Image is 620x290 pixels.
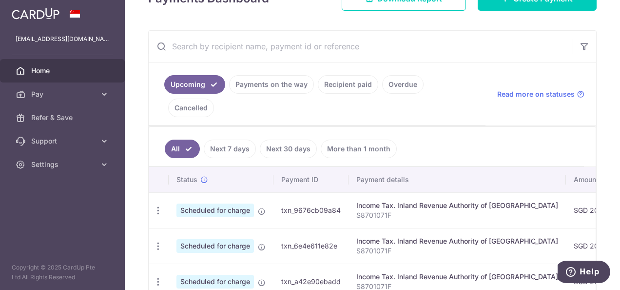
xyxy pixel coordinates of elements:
a: All [165,140,200,158]
p: S8701071F [356,246,558,256]
span: Scheduled for charge [176,204,254,217]
a: Payments on the way [229,75,314,94]
span: Support [31,136,96,146]
th: Payment details [349,167,566,192]
span: Amount [574,175,599,185]
div: Income Tax. Inland Revenue Authority of [GEOGRAPHIC_DATA] [356,201,558,210]
span: Settings [31,160,96,169]
iframe: Opens a widget where you can find more information [558,261,610,285]
a: Overdue [382,75,424,94]
span: Scheduled for charge [176,275,254,289]
p: [EMAIL_ADDRESS][DOMAIN_NAME] [16,34,109,44]
input: Search by recipient name, payment id or reference [149,31,573,62]
span: Scheduled for charge [176,239,254,253]
td: txn_9676cb09a84 [273,192,349,228]
a: Recipient paid [318,75,378,94]
img: CardUp [12,8,59,20]
a: Next 30 days [260,140,317,158]
span: Pay [31,89,96,99]
a: Upcoming [164,75,225,94]
td: txn_6e4e611e82e [273,228,349,264]
div: Income Tax. Inland Revenue Authority of [GEOGRAPHIC_DATA] [356,236,558,246]
a: Read more on statuses [497,89,584,99]
span: Status [176,175,197,185]
p: S8701071F [356,210,558,220]
th: Payment ID [273,167,349,192]
span: Read more on statuses [497,89,575,99]
span: Refer & Save [31,113,96,123]
div: Income Tax. Inland Revenue Authority of [GEOGRAPHIC_DATA] [356,272,558,282]
a: Cancelled [168,99,214,117]
a: Next 7 days [204,140,256,158]
span: Home [31,66,96,76]
a: More than 1 month [321,140,397,158]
